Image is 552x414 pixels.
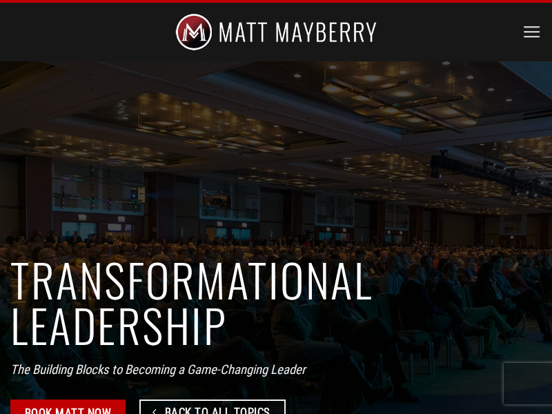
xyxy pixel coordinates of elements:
[175,3,377,61] img: Matt Mayberry
[10,362,306,377] em: The Building Blocks to Becoming a Game-Changing Leader
[10,246,373,358] strong: Transformational Leadership
[522,14,542,51] a: Menu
